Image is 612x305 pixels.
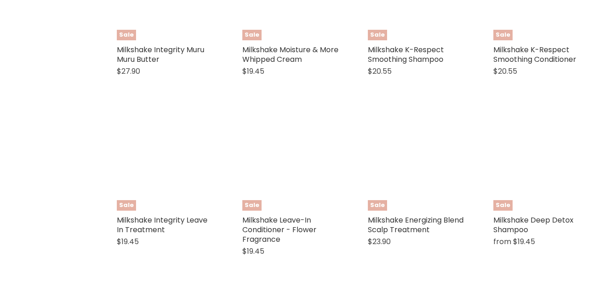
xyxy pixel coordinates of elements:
a: Milkshake Moisture & More Whipped Cream [242,44,339,65]
a: Milkshake Deep Detox Shampoo [493,215,574,235]
span: Sale [368,200,387,211]
span: Sale [493,30,513,40]
a: Milkshake Energizing Blend Scalp Treatment Sale [368,113,466,211]
span: Sale [117,30,136,40]
span: Sale [368,30,387,40]
a: Milkshake K-Respect Smoothing Shampoo [368,44,444,65]
span: Sale [242,30,262,40]
span: $19.45 [242,66,264,76]
a: Milkshake Integrity Leave In Treatment Sale [117,113,215,211]
span: Sale [117,200,136,211]
span: from [493,236,511,247]
a: Milkshake Leave-In Conditioner - Flower Fragrance [242,215,317,245]
span: $27.90 [117,66,140,76]
a: Milkshake Energizing Blend Scalp Treatment [368,215,464,235]
span: Sale [242,200,262,211]
a: Milkshake Integrity Leave In Treatment [117,215,208,235]
a: Milkshake Deep Detox Shampoo Milkshake Deep Detox Shampoo Sale [493,113,591,211]
iframe: Gorgias live chat messenger [566,262,603,296]
a: Milkshake Leave-In Conditioner - Flower Fragrance Sale [242,113,340,211]
span: $20.55 [368,66,392,76]
span: $19.45 [513,236,535,247]
span: $19.45 [117,236,139,247]
span: $23.90 [368,236,391,247]
a: Milkshake K-Respect Smoothing Conditioner [493,44,576,65]
a: Milkshake Integrity Muru Muru Butter [117,44,204,65]
span: $19.45 [242,246,264,256]
span: Sale [493,200,513,211]
span: $20.55 [493,66,517,76]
